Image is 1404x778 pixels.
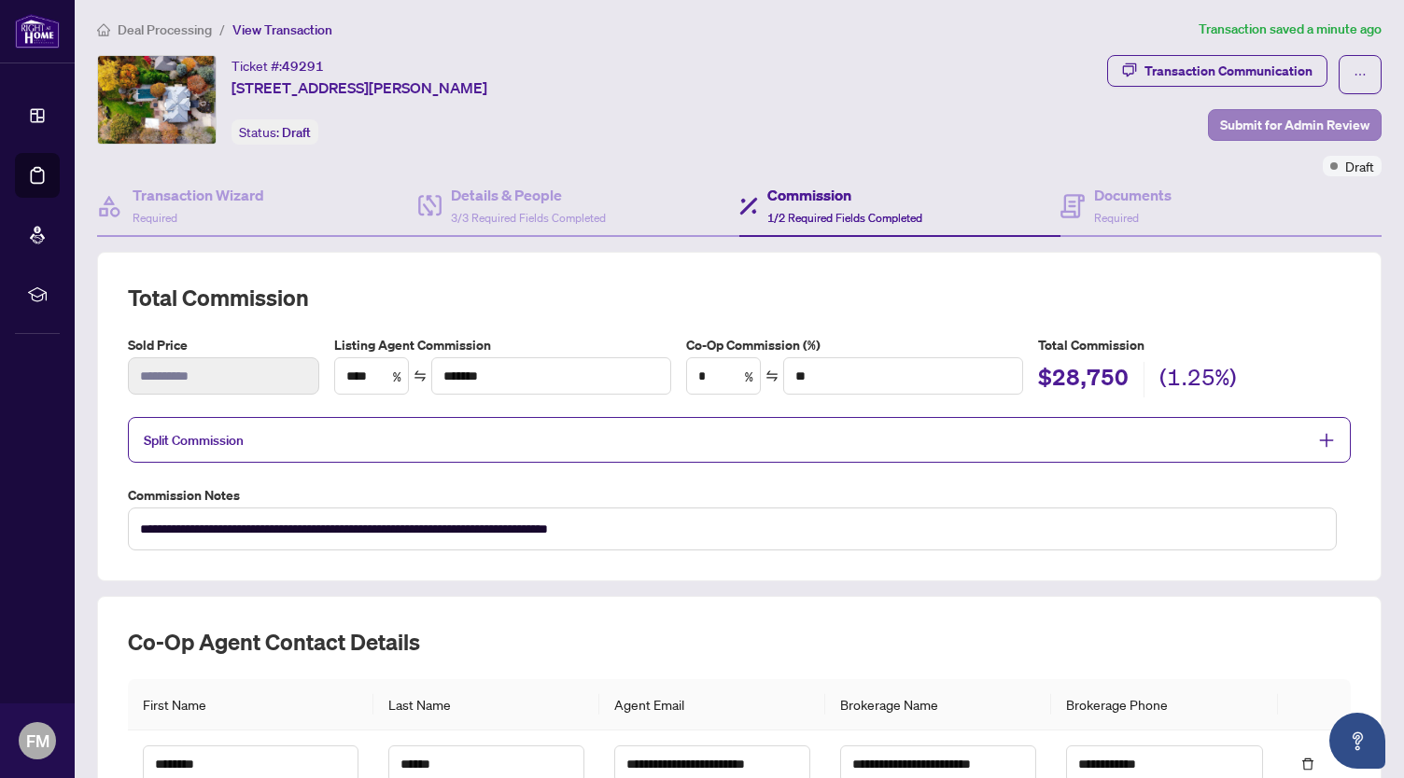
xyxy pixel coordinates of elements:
th: Last Name [373,679,599,730]
th: Brokerage Name [825,679,1051,730]
span: home [97,23,110,36]
span: View Transaction [232,21,332,38]
span: delete [1301,757,1314,771]
h2: $28,750 [1038,362,1129,397]
div: Ticket #: [232,55,324,76]
h4: Transaction Wizard [133,184,264,206]
label: Sold Price [128,335,319,355]
span: Split Commission [144,432,244,449]
h2: Co-op Agent Contact Details [128,627,1351,657]
span: [STREET_ADDRESS][PERSON_NAME] [232,76,487,99]
h2: Total Commission [128,283,1351,313]
span: Draft [282,124,311,141]
button: Transaction Communication [1107,55,1327,87]
label: Listing Agent Commission [334,335,671,355]
th: Brokerage Phone [1051,679,1277,730]
span: Deal Processing [118,21,212,38]
label: Commission Notes [128,485,1351,506]
h4: Commission [767,184,922,206]
button: Open asap [1329,713,1385,769]
img: IMG-X12161915_1.jpg [98,56,216,144]
h4: Documents [1094,184,1172,206]
h2: (1.25%) [1159,362,1237,397]
th: Agent Email [599,679,825,730]
span: swap [765,369,779,382]
img: logo [15,14,60,49]
h4: Details & People [451,184,606,206]
th: First Name [128,679,373,730]
div: Transaction Communication [1144,56,1313,86]
li: / [219,19,225,40]
article: Transaction saved a minute ago [1199,19,1382,40]
span: Required [1094,211,1139,225]
span: FM [26,728,49,754]
span: ellipsis [1354,68,1367,81]
span: 1/2 Required Fields Completed [767,211,922,225]
span: plus [1318,432,1335,449]
div: Split Commission [128,417,1351,463]
h5: Total Commission [1038,335,1351,355]
span: Required [133,211,177,225]
button: Submit for Admin Review [1208,109,1382,141]
span: Submit for Admin Review [1220,110,1369,140]
label: Co-Op Commission (%) [686,335,1023,355]
div: Status: [232,119,318,145]
span: Draft [1345,156,1374,176]
span: swap [414,369,427,382]
span: 49291 [282,58,324,75]
span: 3/3 Required Fields Completed [451,211,606,225]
